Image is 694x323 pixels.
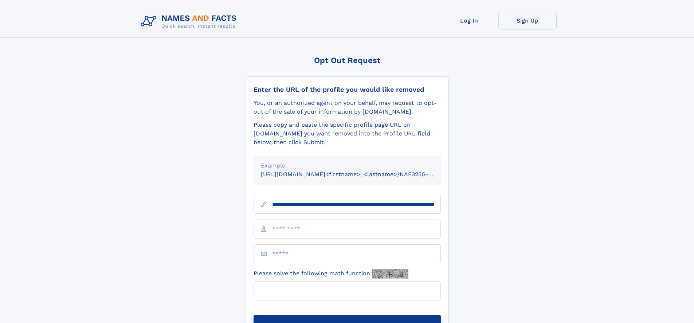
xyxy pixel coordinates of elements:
[261,161,434,170] div: Example:
[246,56,448,65] div: Opt Out Request
[440,12,498,29] a: Log In
[261,171,455,178] small: [URL][DOMAIN_NAME]<firstname>_<lastname>/NAF325G-xxxxxxxx
[254,86,441,94] div: Enter the URL of the profile you would like removed
[498,12,557,29] a: Sign Up
[254,269,408,279] label: Please solve the following math function:
[254,99,441,116] div: You, or an authorized agent on your behalf, may request to opt-out of the sale of your informatio...
[138,12,243,31] img: Logo Names and Facts
[254,121,441,147] div: Please copy and paste the specific profile page URL on [DOMAIN_NAME] you want removed into the Pr...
